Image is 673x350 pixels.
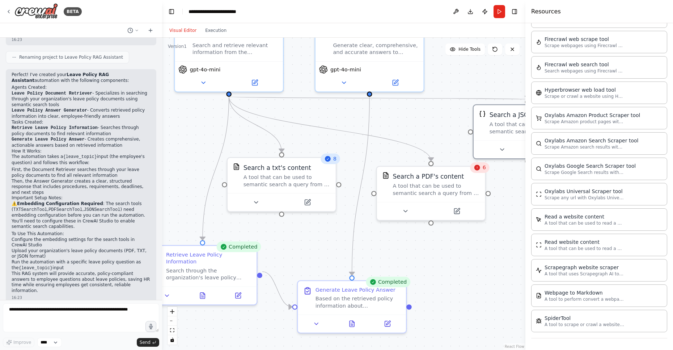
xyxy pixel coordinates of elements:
[545,162,636,170] div: Oxylabs Google Search Scraper tool
[166,267,251,281] div: Search through the organization's leave policy documents to find all relevant information related...
[12,137,151,148] li: - Creates comprehensive, actionable answers based on retrieved information
[536,115,542,121] img: OxylabsAmazonProductScraperTool
[168,326,177,335] button: fit view
[168,335,177,345] button: toggle interactivity
[536,217,542,222] img: ScrapeElementFromWebsiteTool
[545,220,624,226] p: A tool that can be used to read a website content.
[545,61,624,68] div: Firecrawl web search tool
[64,7,82,16] div: BETA
[333,22,418,40] div: Leave Policy Answer Generator
[314,16,424,92] div: Leave Policy Answer GeneratorGenerate clear, comprehensive, and accurate answers to employee ques...
[372,318,402,329] button: Open in side panel
[536,293,542,299] img: SerplyWebpageToMarkdownTool
[536,141,542,146] img: OxylabsAmazonSearchScraperTool
[17,201,103,206] strong: Embedding Configuration Required
[545,112,640,119] div: Oxylabs Amazon Product Scraper tool
[12,179,151,196] li: Then, the Answer Generator creates a clear, structured response that includes procedures, require...
[168,316,177,326] button: zoom out
[505,345,524,349] a: React Flow attribution
[233,163,240,170] img: TXTSearchTool
[262,267,292,311] g: Edge from 9ef9dddc-41b4-476e-8dd9-017314241867 to b785067b-1f8c-4d2f-a656-686deeb1cd8e
[333,42,418,56] div: Generate clear, comprehensive, and accurate answers to employee questions about {leave_topic} bas...
[184,290,221,301] button: View output
[531,7,561,16] h4: Resources
[13,339,31,345] span: Improve
[63,154,97,159] code: {leave_topic}
[545,271,624,277] p: A tool that uses Scrapegraph AI to intelligently scrape website content.
[545,119,624,125] p: Scrape Amazon product pages with Oxylabs Amazon Product Scraper
[545,68,624,74] p: Search webpages using Firecrawl and return the results
[545,264,624,271] div: Scrapegraph website scraper
[545,43,624,49] p: Scrape webpages using Firecrawl and return the contents
[536,39,542,45] img: FirecrawlScrapeWebsiteTool
[12,125,98,130] code: Retrieve Leave Policy Information
[224,97,435,161] g: Edge from 1b11463d-08f5-412f-8914-be7d64995b8d to 7618be9f-363c-48d8-87de-d3d0d0bbc6ae
[201,26,231,35] button: Execution
[382,172,389,179] img: PDFSearchTool
[13,207,47,212] code: TXTSearchTool
[12,167,151,178] li: First, the Document Retriever searches through your leave policy documents to find all relevant i...
[12,154,151,166] p: The automation takes a input (the employee's question) and follows this workflow:
[192,22,278,40] div: Leave Policy Document Retriever
[12,271,151,293] p: This RAG system will provide accurate, policy-compliant answers to employee questions about leave...
[316,286,395,293] div: Generate Leave Policy Answer
[12,120,151,125] h2: Tasks Created:
[333,155,336,162] span: 8
[283,197,332,208] button: Open in side panel
[330,66,361,73] span: gpt-4o-mini
[12,237,151,248] li: Configure the embedding settings for the search tools in CrewAI Studio
[393,183,480,197] div: A tool that can be used to semantic search a query from a PDF's content.
[536,64,542,70] img: FirecrawlSearchTool
[12,231,151,237] h2: To Use This Automation:
[3,338,34,347] button: Improve
[347,97,374,275] g: Edge from 136c4501-ca23-4fa3-bc55-04c01c685100 to b785067b-1f8c-4d2f-a656-686deeb1cd8e
[12,248,151,259] li: Upload your organization's leave policy documents (PDF, TXT, or JSON format)
[166,7,177,17] button: Hide left sidebar
[536,90,542,96] img: HyperbrowserLoadTool
[230,78,279,88] button: Open in side panel
[19,266,53,271] code: {leave_topic}
[536,242,542,248] img: ScrapeWebsiteTool
[545,86,624,93] div: Hyperbrowser web load tool
[12,108,87,113] code: Leave Policy Answer Generator
[198,97,233,240] g: Edge from 1b11463d-08f5-412f-8914-be7d64995b8d to 9ef9dddc-41b4-476e-8dd9-017314241867
[545,296,624,302] p: A tool to perform convert a webpage to markdown to make it easier for LLMs to understand
[189,8,252,15] nav: breadcrumb
[145,321,156,332] button: Click to speak your automation idea
[166,251,251,265] div: Retrieve Leave Policy Information
[490,111,564,119] div: Search a JSON's content
[12,195,151,201] h2: Important Setup Notes:
[223,290,253,301] button: Open in side panel
[224,97,286,152] g: Edge from 1b11463d-08f5-412f-8914-be7d64995b8d to eed904d8-562a-4761-9d15-368d9310c059
[297,280,407,333] div: CompletedGenerate Leave Policy AnswerBased on the retrieved policy information about {leave_topic...
[224,91,532,105] g: Edge from 1b11463d-08f5-412f-8914-be7d64995b8d to 285d8404-cab6-4275-80fb-a2d608eebb4f
[174,16,284,92] div: Leave Policy Document RetrieverSearch and retrieve relevant information from the organization's l...
[227,157,337,212] div: 8TXTSearchToolSearch a txt's contentA tool that can be used to semantic search a query from a txt...
[244,174,330,188] div: A tool that can be used to semantic search a query from a txt's content.
[545,238,624,246] div: Read website content
[545,195,624,201] p: Scrape any url with Oxylabs Universal Scraper
[545,289,624,296] div: Webpage to Markdown
[509,7,520,17] button: Hide right sidebar
[12,72,109,83] strong: Leave Policy RAG Assistant
[458,46,481,52] span: Hide Tools
[483,164,486,171] span: 6
[12,125,151,137] li: - Searches through policy documents to find relevant information
[333,318,371,329] button: View output
[316,295,401,309] div: Based on the retrieved policy information about {leave_topic}, create a clear, comprehensive answ...
[12,91,92,96] code: Leave Policy Document Retriever
[165,26,201,35] button: Visual Editor
[216,242,261,252] div: Completed
[545,188,624,195] div: Oxylabs Universal Scraper tool
[12,201,151,230] p: ⚠️ : The search tools ( , , ) need embedding configuration before you can run the automation. You...
[536,166,542,172] img: OxylabsGoogleSearchScraperTool
[490,121,576,135] div: A tool that can be used to semantic search a query from a JSON's content.
[545,314,624,322] div: SpiderTool
[545,137,638,144] div: Oxylabs Amazon Search Scraper tool
[545,170,624,175] p: Scrape Google Search results with Oxylabs Google Search Scraper
[148,245,258,305] div: CompletedRetrieve Leave Policy InformationSearch through the organization's leave policy document...
[432,206,482,216] button: Open in side panel
[376,166,486,221] div: 6PDFSearchToolSearch a PDF's contentA tool that can be used to semantic search a query from a PDF...
[445,43,485,55] button: Hide Tools
[14,3,58,20] img: Logo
